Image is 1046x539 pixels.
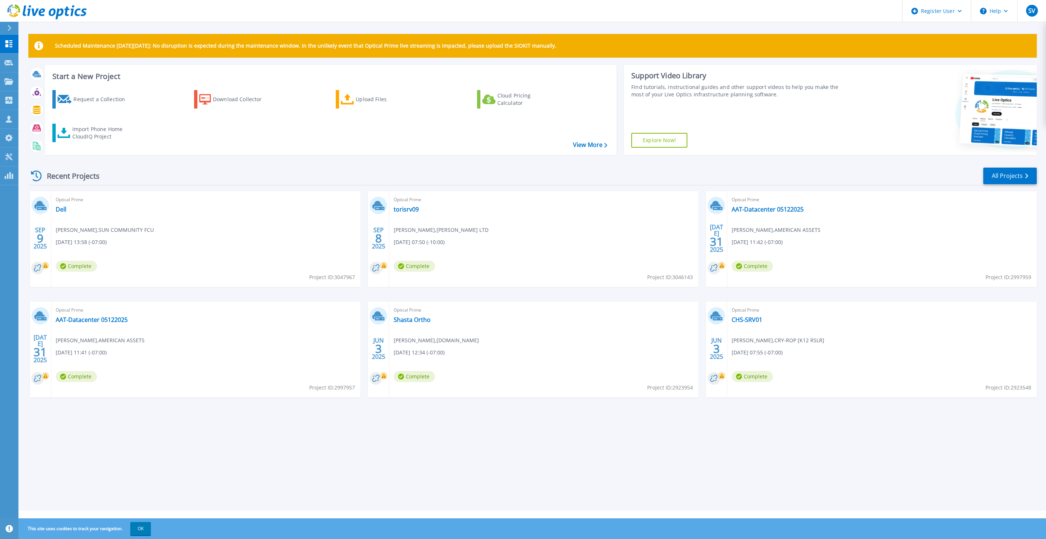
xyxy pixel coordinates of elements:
span: Complete [56,371,97,382]
div: SEP 2025 [372,225,386,252]
div: Upload Files [356,92,415,107]
span: 9 [37,235,44,241]
span: [PERSON_NAME] , SUN COMMUNITY FCU [56,226,154,234]
span: Complete [394,261,435,272]
span: [DATE] 07:50 (-10:00) [394,238,445,246]
a: AAT-Datacenter 05122025 [56,316,128,323]
a: AAT-Datacenter 05122025 [732,206,804,213]
button: OK [130,522,151,535]
div: JUN 2025 [372,335,386,362]
span: Optical Prime [732,196,1032,204]
span: Project ID: 3046143 [647,273,693,281]
a: All Projects [983,168,1037,184]
span: [DATE] 12:34 (-07:00) [394,349,445,357]
div: SEP 2025 [33,225,47,252]
div: [DATE] 2025 [710,225,724,252]
h3: Start a New Project [52,72,607,80]
span: [PERSON_NAME] , AMERICAN ASSETS [56,336,145,344]
span: Project ID: 2923548 [985,384,1031,392]
div: Import Phone Home CloudIQ Project [72,126,130,140]
div: Request a Collection [73,92,132,107]
span: Complete [732,371,773,382]
a: CHS-SRV01 [732,316,762,323]
div: [DATE] 2025 [33,335,47,362]
span: Optical Prime [732,306,1032,314]
span: 31 [710,238,723,245]
div: Download Collector [213,92,272,107]
span: SV [1028,8,1035,14]
a: Download Collector [194,90,276,109]
span: 3 [713,346,720,352]
span: Complete [732,261,773,272]
div: Support Video Library [631,71,846,80]
div: Find tutorials, instructional guides and other support videos to help you make the most of your L... [631,83,846,98]
span: Project ID: 3047967 [309,273,355,281]
span: [DATE] 07:55 (-07:00) [732,349,783,357]
span: Project ID: 2997959 [985,273,1031,281]
a: View More [573,141,607,148]
div: Cloud Pricing Calculator [497,92,556,107]
span: This site uses cookies to track your navigation. [20,522,151,535]
a: Dell [56,206,66,213]
div: Recent Projects [28,167,110,185]
span: Complete [394,371,435,382]
span: Complete [56,261,97,272]
span: Optical Prime [394,306,694,314]
span: Optical Prime [394,196,694,204]
span: 8 [375,235,382,241]
span: [PERSON_NAME] , CRY-ROP [K12 RSLR] [732,336,824,344]
span: Optical Prime [56,306,356,314]
span: Project ID: 2997957 [309,384,355,392]
div: JUN 2025 [710,335,724,362]
span: [DATE] 11:42 (-07:00) [732,238,783,246]
a: Upload Files [336,90,418,109]
p: Scheduled Maintenance [DATE][DATE]: No disruption is expected during the maintenance window. In t... [55,43,556,49]
span: Project ID: 2923954 [647,384,693,392]
a: Shasta Ortho [394,316,431,323]
a: torisrv09 [394,206,419,213]
a: Cloud Pricing Calculator [477,90,559,109]
span: [PERSON_NAME] , [DOMAIN_NAME] [394,336,479,344]
span: [DATE] 13:58 (-07:00) [56,238,107,246]
span: [DATE] 11:41 (-07:00) [56,349,107,357]
span: [PERSON_NAME] , AMERICAN ASSETS [732,226,821,234]
a: Explore Now! [631,133,687,148]
span: 31 [34,349,47,355]
a: Request a Collection [52,90,135,109]
span: [PERSON_NAME] , [PERSON_NAME] LTD [394,226,489,234]
span: Optical Prime [56,196,356,204]
span: 3 [375,346,382,352]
